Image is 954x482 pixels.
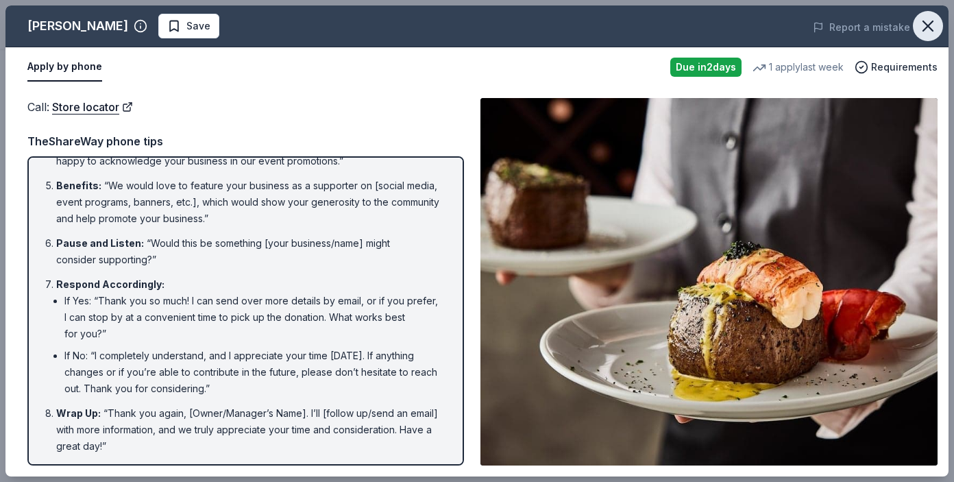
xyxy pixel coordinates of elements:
[27,15,128,37] div: [PERSON_NAME]
[27,98,464,116] div: Call :
[670,58,742,77] div: Due in 2 days
[855,59,938,75] button: Requirements
[56,278,164,290] span: Respond Accordingly :
[871,59,938,75] span: Requirements
[56,178,443,227] li: “We would love to feature your business as a supporter on [social media, event programs, banners,...
[52,98,133,116] a: Store locator
[27,132,464,150] div: TheShareWay phone tips
[753,59,844,75] div: 1 apply last week
[56,405,443,455] li: “Thank you again, [Owner/Manager’s Name]. I’ll [follow up/send an email] with more information, a...
[158,14,219,38] button: Save
[56,180,101,191] span: Benefits :
[56,235,443,268] li: “Would this be something [your business/name] might consider supporting?”
[64,348,443,397] li: If No: “I completely understand, and I appreciate your time [DATE]. If anything changes or if you...
[56,407,101,419] span: Wrap Up :
[813,19,910,36] button: Report a mistake
[27,53,102,82] button: Apply by phone
[480,98,938,466] img: Image for Fleming's
[64,293,443,342] li: If Yes: “Thank you so much! I can send over more details by email, or if you prefer, I can stop b...
[56,237,144,249] span: Pause and Listen :
[186,18,210,34] span: Save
